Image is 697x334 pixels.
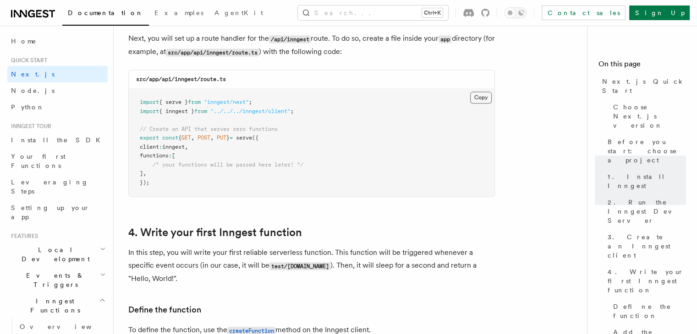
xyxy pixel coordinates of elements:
span: Examples [154,9,203,16]
span: Install the SDK [11,136,106,144]
a: 3. Create an Inngest client [604,229,686,264]
span: Node.js [11,87,55,94]
a: Install the SDK [7,132,108,148]
button: Events & Triggers [7,267,108,293]
a: Choose Next.js version [609,99,686,134]
p: Next, you will set up a route handler for the route. To do so, create a file inside your director... [128,32,495,59]
span: Documentation [68,9,143,16]
a: 4. Write your first Inngest function [128,226,302,239]
span: : [159,144,162,150]
code: /api/inngest [269,35,311,43]
a: Home [7,33,108,49]
button: Toggle dark mode [505,7,527,18]
span: Events & Triggers [7,271,100,289]
a: Setting up your app [7,199,108,225]
span: 4. Write your first Inngest function [608,267,686,295]
span: , [185,144,188,150]
a: AgentKit [209,3,269,25]
span: Home [11,37,37,46]
span: "../../../inngest/client" [210,108,291,114]
h4: On this page [598,59,686,73]
span: PUT [217,135,226,141]
a: Examples [149,3,209,25]
span: , [210,135,214,141]
span: /* your functions will be passed here later! */ [153,162,303,168]
span: functions [140,152,169,159]
span: { [178,135,181,141]
a: Node.js [7,82,108,99]
span: Features [7,232,38,240]
span: Inngest Functions [7,296,99,315]
span: = [230,135,233,141]
span: Next.js Quick Start [602,77,686,95]
span: Setting up your app [11,204,90,221]
a: Python [7,99,108,115]
button: Inngest Functions [7,293,108,318]
a: Next.js Quick Start [598,73,686,99]
span: client [140,144,159,150]
a: Define the function [609,298,686,324]
span: { inngest } [159,108,194,114]
span: Define the function [613,302,686,320]
span: } [226,135,230,141]
kbd: Ctrl+K [422,8,443,17]
span: Leveraging Steps [11,178,88,195]
a: Your first Functions [7,148,108,174]
span: [ [172,152,175,159]
button: Search...Ctrl+K [298,5,448,20]
span: export [140,135,159,141]
a: 1. Install Inngest [604,168,686,194]
span: Local Development [7,245,100,264]
a: createFunction [227,325,275,334]
span: Inngest tour [7,123,51,130]
span: Next.js [11,70,55,78]
a: 2. Run the Inngest Dev Server [604,194,686,229]
span: serve [236,135,252,141]
a: Contact sales [542,5,626,20]
span: Choose Next.js version [613,102,686,130]
code: src/app/api/inngest/route.ts [136,76,226,82]
span: from [194,108,207,114]
span: ; [291,108,294,114]
span: : [169,152,172,159]
a: Next.js [7,66,108,82]
span: AgentKit [214,9,263,16]
span: Quick start [7,57,47,64]
span: from [188,99,201,105]
a: Sign Up [629,5,690,20]
span: ({ [252,135,258,141]
a: Leveraging Steps [7,174,108,199]
button: Copy [470,92,492,103]
a: 4. Write your first Inngest function [604,264,686,298]
span: }); [140,179,149,186]
p: In this step, you will write your first reliable serverless function. This function will be trigg... [128,246,495,285]
button: Local Development [7,242,108,267]
a: Documentation [62,3,149,26]
a: Define the function [128,303,201,316]
span: Your first Functions [11,153,66,169]
span: { serve } [159,99,188,105]
span: // Create an API that serves zero functions [140,126,278,132]
span: ; [249,99,252,105]
span: 2. Run the Inngest Dev Server [608,198,686,225]
code: app [439,35,451,43]
span: ] [140,170,143,177]
code: src/app/api/inngest/route.ts [166,48,259,56]
span: Before you start: choose a project [608,137,686,165]
span: POST [198,135,210,141]
span: 1. Install Inngest [608,172,686,190]
span: import [140,108,159,114]
span: 3. Create an Inngest client [608,232,686,260]
span: , [143,170,146,177]
span: , [191,135,194,141]
span: inngest [162,144,185,150]
code: test/[DOMAIN_NAME] [269,262,330,270]
span: GET [181,135,191,141]
a: Before you start: choose a project [604,134,686,168]
span: Overview [20,323,114,330]
span: Python [11,103,44,111]
span: const [162,135,178,141]
span: import [140,99,159,105]
span: "inngest/next" [204,99,249,105]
